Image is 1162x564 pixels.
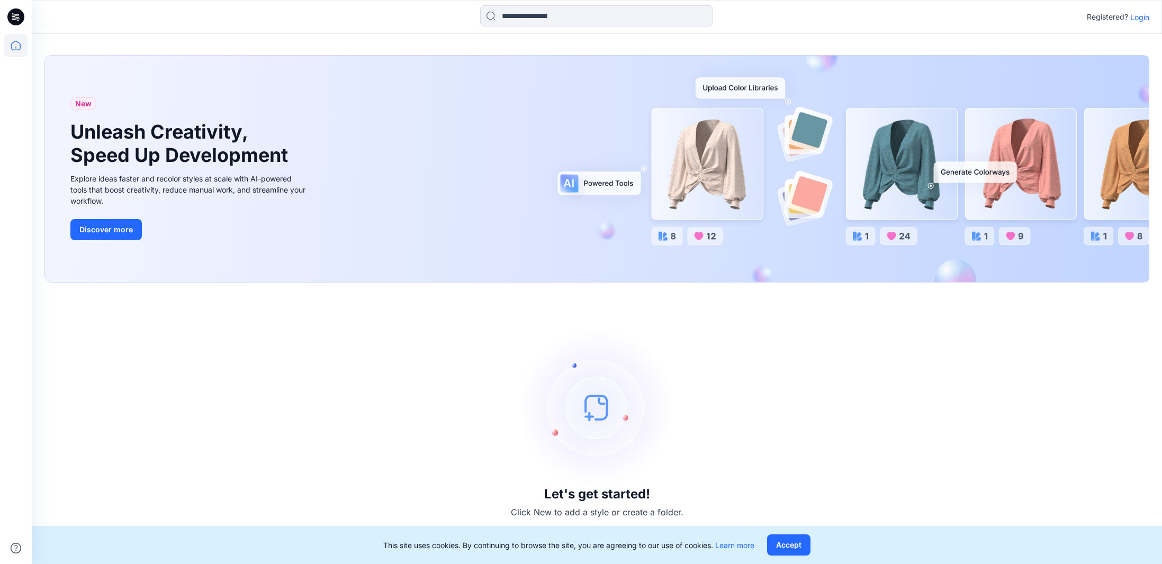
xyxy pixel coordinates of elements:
h1: Unleash Creativity, Speed Up Development [70,121,293,166]
p: Click New to add a style or create a folder. [511,506,683,518]
button: Discover more [70,219,142,240]
h3: Let's get started! [544,487,650,502]
p: Registered? [1087,11,1128,23]
a: Discover more [70,219,309,240]
div: Explore ideas faster and recolor styles at scale with AI-powered tools that boost creativity, red... [70,173,309,206]
p: Login [1130,12,1149,23]
span: New [75,97,92,110]
a: Learn more [715,541,754,550]
button: Accept [767,534,810,556]
p: This site uses cookies. By continuing to browse the site, you are agreeing to our use of cookies. [383,540,754,551]
img: empty-state-image.svg [518,328,677,487]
